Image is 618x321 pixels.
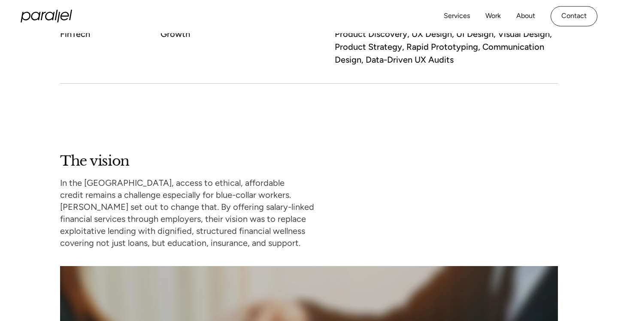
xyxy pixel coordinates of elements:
[551,6,597,26] a: Contact
[161,27,190,40] h4: Growth
[60,27,92,40] h4: FinTech
[21,10,72,23] a: home
[60,177,355,249] p: In the [GEOGRAPHIC_DATA], access to ethical, affordable credit remains a challenge especially for...
[60,152,129,170] h2: The vision
[444,10,470,22] a: Services
[335,27,558,66] h4: Product Discovery, UX Design, UI Design, Visual Design, Product Strategy, Rapid Prototyping, Comm...
[485,10,501,22] a: Work
[516,10,535,22] a: About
